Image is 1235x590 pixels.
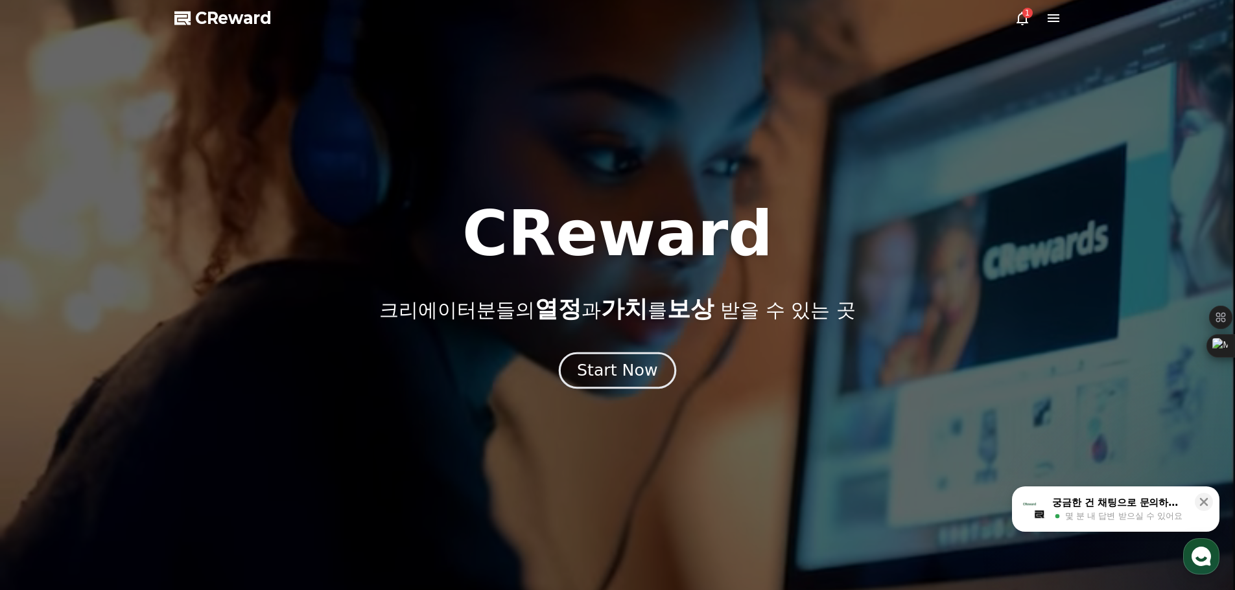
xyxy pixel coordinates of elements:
span: 홈 [41,430,49,440]
span: 가치 [601,295,648,322]
a: 1 [1015,10,1030,26]
div: Start Now [577,359,657,381]
p: 크리에이터분들의 과 를 받을 수 있는 곳 [379,296,855,322]
a: Start Now [561,366,674,378]
h1: CReward [462,203,773,265]
span: CReward [195,8,272,28]
button: Start Now [559,352,676,389]
span: 대화 [119,431,134,441]
a: 대화 [86,411,167,443]
span: 보상 [667,295,714,322]
a: 설정 [167,411,249,443]
a: CReward [174,8,272,28]
span: 설정 [200,430,216,440]
a: 홈 [4,411,86,443]
span: 열정 [535,295,582,322]
div: 1 [1022,8,1033,18]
